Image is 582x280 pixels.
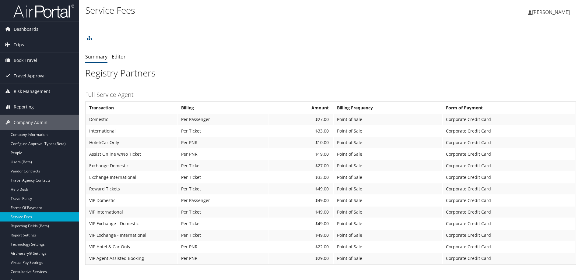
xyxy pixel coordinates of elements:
[269,160,334,171] td: $27.00
[269,126,334,136] td: $33.00
[14,22,38,37] span: Dashboards
[269,102,334,113] th: Amount
[334,218,442,229] td: Point of Sale
[443,183,575,194] td: Corporate Credit Card
[14,84,50,99] span: Risk Management
[178,172,268,183] td: Per Ticket
[443,253,575,264] td: Corporate Credit Card
[443,102,575,113] th: Form of Payment
[14,99,34,115] span: Reporting
[334,137,442,148] td: Point of Sale
[86,160,177,171] td: Exchange Domestic
[86,102,177,113] th: Transaction
[14,115,47,130] span: Company Admin
[443,195,575,206] td: Corporate Credit Card
[86,195,177,206] td: VIP Domestic
[269,207,334,218] td: $49.00
[178,137,268,148] td: Per PNR
[269,253,334,264] td: $29.00
[14,68,46,83] span: Travel Approval
[269,241,334,252] td: $22.00
[334,183,442,194] td: Point of Sale
[334,241,442,252] td: Point of Sale
[334,126,442,136] td: Point of Sale
[178,195,268,206] td: Per Passenger
[334,195,442,206] td: Point of Sale
[334,114,442,125] td: Point of Sale
[178,160,268,171] td: Per Ticket
[85,67,576,80] h1: Registry Partners
[443,207,575,218] td: Corporate Credit Card
[269,218,334,229] td: $49.00
[334,102,442,113] th: Billing Frequency
[178,114,268,125] td: Per Passenger
[86,126,177,136] td: International
[528,3,576,21] a: [PERSON_NAME]
[85,4,412,17] h1: Service Fees
[178,218,268,229] td: Per Ticket
[443,114,575,125] td: Corporate Credit Card
[86,230,177,241] td: VIP Exchange - International
[443,149,575,160] td: Corporate Credit Card
[112,53,126,60] a: Editor
[86,149,177,160] td: Assist Online w/No Ticket
[269,195,334,206] td: $49.00
[443,137,575,148] td: Corporate Credit Card
[269,183,334,194] td: $49.00
[443,126,575,136] td: Corporate Credit Card
[14,37,24,52] span: Trips
[269,114,334,125] td: $27.00
[178,207,268,218] td: Per Ticket
[532,9,570,16] span: [PERSON_NAME]
[269,137,334,148] td: $10.00
[178,241,268,252] td: Per PNR
[269,172,334,183] td: $33.00
[443,241,575,252] td: Corporate Credit Card
[86,172,177,183] td: Exchange International
[178,230,268,241] td: Per Ticket
[86,241,177,252] td: VIP Hotel & Car Only
[86,137,177,148] td: Hotel/Car Only
[443,160,575,171] td: Corporate Credit Card
[443,172,575,183] td: Corporate Credit Card
[334,172,442,183] td: Point of Sale
[86,253,177,264] td: VIP Agent Assisted Booking
[269,149,334,160] td: $19.00
[443,218,575,229] td: Corporate Credit Card
[86,207,177,218] td: VIP International
[178,102,268,113] th: Billing
[178,253,268,264] td: Per PNR
[178,183,268,194] td: Per Ticket
[86,183,177,194] td: Reward Tickets
[13,4,74,18] img: airportal-logo.png
[334,253,442,264] td: Point of Sale
[85,53,107,60] a: Summary
[334,207,442,218] td: Point of Sale
[443,230,575,241] td: Corporate Credit Card
[334,160,442,171] td: Point of Sale
[334,230,442,241] td: Point of Sale
[178,126,268,136] td: Per Ticket
[178,149,268,160] td: Per PNR
[86,218,177,229] td: VIP Exchange - Domestic
[334,149,442,160] td: Point of Sale
[85,90,576,99] h3: Full Service Agent
[14,53,37,68] span: Book Travel
[269,230,334,241] td: $49.00
[86,114,177,125] td: Domestic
